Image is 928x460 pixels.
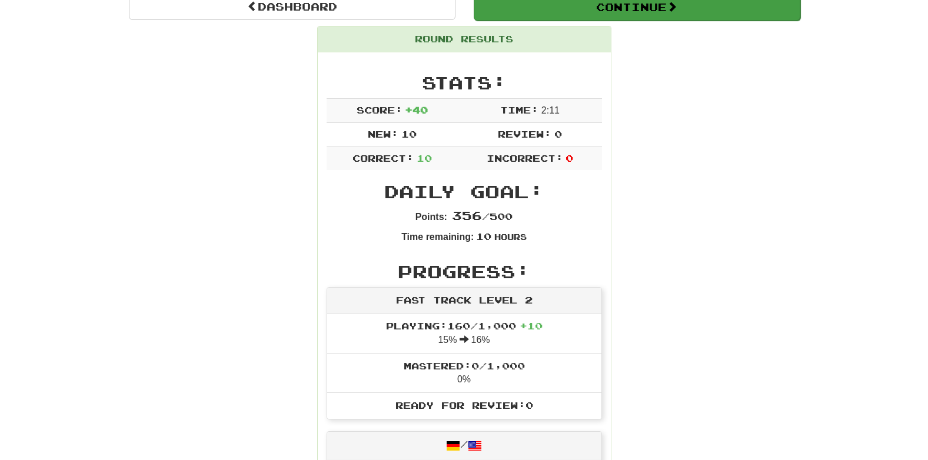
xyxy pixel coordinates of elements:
[405,104,428,115] span: + 40
[352,152,414,164] span: Correct:
[401,128,417,139] span: 10
[554,128,562,139] span: 0
[494,232,527,242] small: Hours
[327,314,601,354] li: 15% 16%
[327,73,602,92] h2: Stats:
[452,211,513,222] span: / 500
[327,288,601,314] div: Fast Track Level 2
[500,104,538,115] span: Time:
[476,231,491,242] span: 10
[566,152,573,164] span: 0
[357,104,403,115] span: Score:
[386,320,543,331] span: Playing: 160 / 1,000
[395,399,533,411] span: Ready for Review: 0
[452,208,482,222] span: 356
[401,232,474,242] strong: Time remaining:
[368,128,398,139] span: New:
[404,360,525,371] span: Mastered: 0 / 1,000
[327,432,601,459] div: /
[417,152,432,164] span: 10
[327,353,601,394] li: 0%
[520,320,543,331] span: + 10
[498,128,551,139] span: Review:
[487,152,563,164] span: Incorrect:
[541,105,560,115] span: 2 : 11
[415,212,447,222] strong: Points:
[327,262,602,281] h2: Progress:
[327,182,602,201] h2: Daily Goal:
[318,26,611,52] div: Round Results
